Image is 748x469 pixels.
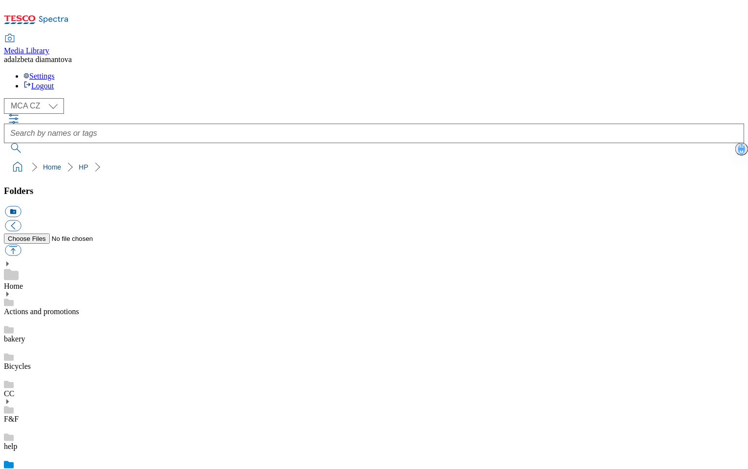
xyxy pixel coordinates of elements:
[4,442,18,450] a: help
[10,159,25,175] a: home
[4,186,744,196] h3: Folders
[4,35,49,55] a: Media Library
[4,307,79,316] a: Actions and promotions
[23,72,55,80] a: Settings
[23,82,54,90] a: Logout
[4,362,31,370] a: Bicycles
[4,55,11,64] span: ad
[4,158,744,176] nav: breadcrumb
[4,335,25,343] a: bakery
[4,46,49,55] span: Media Library
[4,415,19,423] a: F&F
[79,163,88,171] a: HP
[4,282,23,290] a: Home
[11,55,72,64] span: alzbeta diamantova
[4,124,744,143] input: Search by names or tags
[43,163,61,171] a: Home
[4,389,14,398] a: CC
